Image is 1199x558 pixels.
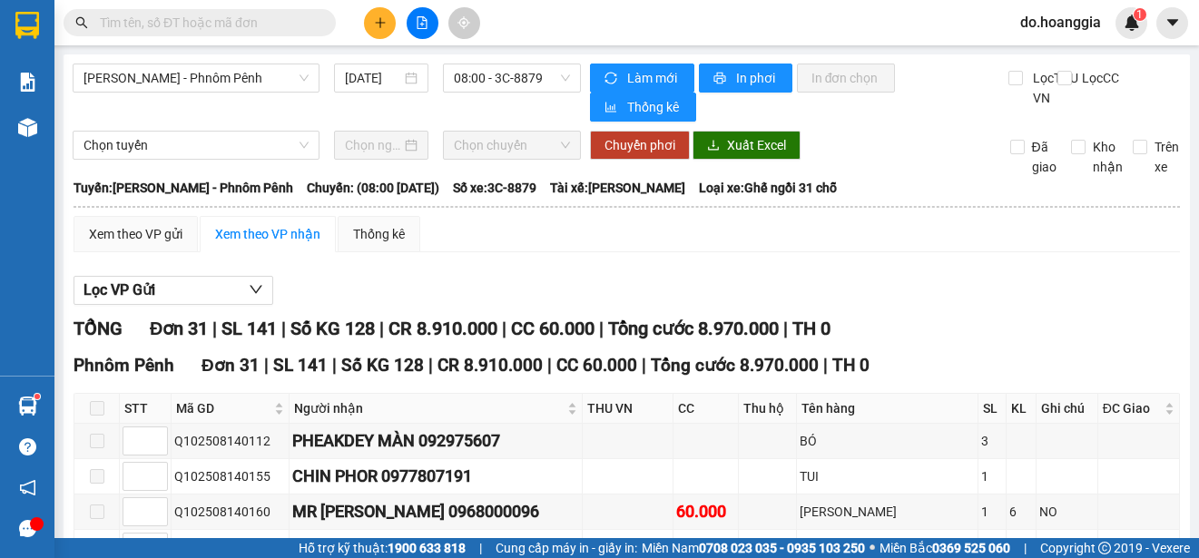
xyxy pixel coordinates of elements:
span: 08:00 - 3C-8879 [454,64,570,92]
input: 15/08/2025 [345,68,401,88]
div: PHEAKDEY MÀN 092975607 [292,428,578,454]
span: Số KG 128 [341,355,424,376]
span: | [332,355,337,376]
span: | [823,355,828,376]
img: solution-icon [18,73,37,92]
span: SL 141 [273,355,328,376]
img: icon-new-feature [1124,15,1140,31]
span: Phnôm Pênh [74,355,174,376]
strong: 1900 633 818 [388,541,466,555]
span: | [428,355,433,376]
span: Miền Nam [642,538,865,558]
strong: 0708 023 035 - 0935 103 250 [699,541,865,555]
img: warehouse-icon [18,118,37,137]
input: Chọn ngày [345,135,401,155]
div: Xem theo VP gửi [89,224,182,244]
span: | [502,318,506,339]
div: MR [PERSON_NAME] 0968000096 [292,499,578,524]
span: Tổng cước 8.970.000 [608,318,779,339]
div: CHIN PHOR 0977807191 [292,464,578,489]
span: 1 [1136,8,1143,21]
div: BÓ [800,431,975,451]
span: Hồ Chí Minh - Phnôm Pênh [84,64,309,92]
div: [PERSON_NAME] [800,502,975,522]
span: Miền Bắc [880,538,1010,558]
div: THUNG [800,537,975,557]
span: Làm mới [627,68,680,88]
button: Chuyển phơi [590,131,690,160]
button: Lọc VP Gửi [74,276,273,305]
button: plus [364,7,396,39]
th: THU VN [583,394,673,424]
div: 1 [981,502,1003,522]
span: Lọc THU VN [1026,68,1081,108]
img: warehouse-icon [18,396,37,416]
strong: 0369 525 060 [932,541,1010,555]
span: | [281,318,286,339]
td: Q102508140160 [172,494,290,530]
div: Xem theo VP nhận [215,224,320,244]
span: | [479,538,482,558]
button: downloadXuất Excel [693,131,801,160]
span: Người nhận [294,398,563,418]
td: Q102508140112 [172,424,290,459]
span: Kho nhận [1086,137,1130,177]
th: Ghi chú [1037,394,1098,424]
span: Lọc CC [1075,68,1122,88]
th: KL [1007,394,1036,424]
button: aim [448,7,480,39]
button: syncLàm mới [590,64,694,93]
div: Q102508140161 [174,537,286,557]
span: bar-chart [604,101,620,115]
button: bar-chartThống kê [590,93,696,122]
span: | [783,318,788,339]
span: Đã giao [1025,137,1064,177]
div: Q102508140155 [174,466,286,486]
span: Loại xe: Ghế ngồi 31 chỗ [699,178,837,198]
span: Số xe: 3C-8879 [453,178,536,198]
span: question-circle [19,438,36,455]
span: do.hoanggia [1006,11,1115,34]
span: SL 141 [221,318,277,339]
span: caret-down [1165,15,1181,31]
span: ĐC Giao [1103,398,1161,418]
span: Chuyến: (08:00 [DATE]) [307,178,439,198]
button: file-add [407,7,438,39]
span: Hỗ trợ kỹ thuật: [299,538,466,558]
span: | [642,355,646,376]
span: CC 60.000 [556,355,637,376]
span: Trên xe [1147,137,1186,177]
span: plus [374,16,387,29]
span: Đơn 31 [201,355,260,376]
th: SL [978,394,1007,424]
span: copyright [1098,542,1111,554]
span: Số KG 128 [290,318,375,339]
span: | [1024,538,1027,558]
span: Lọc VP Gửi [84,279,155,301]
div: Q102508140112 [174,431,286,451]
span: TỔNG [74,318,123,339]
span: In phơi [736,68,778,88]
span: Thống kê [627,97,682,117]
span: TH 0 [792,318,830,339]
span: | [212,318,217,339]
span: Mã GD [176,398,270,418]
span: Tài xế: [PERSON_NAME] [550,178,685,198]
sup: 1 [1134,8,1146,21]
button: printerIn phơi [699,64,792,93]
span: | [379,318,384,339]
div: TUI [800,466,975,486]
span: CR 8.910.000 [437,355,543,376]
b: Tuyến: [PERSON_NAME] - Phnôm Pênh [74,181,293,195]
sup: 1 [34,394,40,399]
span: | [599,318,604,339]
span: down [249,282,263,297]
span: | [547,355,552,376]
th: CC [673,394,739,424]
td: Q102508140155 [172,459,290,494]
span: | [264,355,269,376]
button: In đơn chọn [797,64,896,93]
span: Chọn chuyến [454,132,570,159]
input: Tìm tên, số ĐT hoặc mã đơn [100,13,314,33]
span: CR 8.910.000 [388,318,497,339]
